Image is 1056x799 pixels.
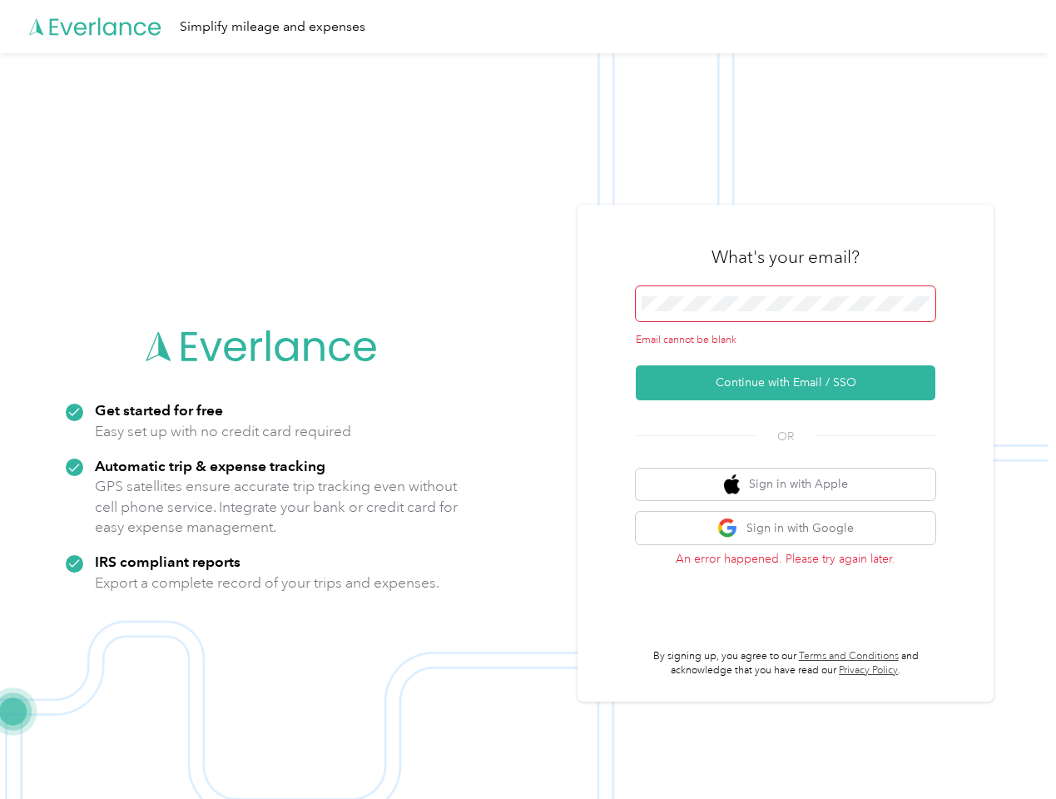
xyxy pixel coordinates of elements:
[95,401,223,419] strong: Get started for free
[636,365,935,400] button: Continue with Email / SSO
[636,550,935,568] p: An error happened. Please try again later.
[95,553,240,570] strong: IRS compliant reports
[95,457,325,474] strong: Automatic trip & expense tracking
[95,476,459,538] p: GPS satellites ensure accurate trip tracking even without cell phone service. Integrate your bank...
[636,649,935,678] p: By signing up, you agree to our and acknowledge that you have read our .
[636,512,935,544] button: google logoSign in with Google
[724,474,741,495] img: apple logo
[95,421,351,442] p: Easy set up with no credit card required
[636,469,935,501] button: apple logoSign in with Apple
[636,333,935,348] div: Email cannot be blank
[180,17,365,37] div: Simplify mileage and expenses
[717,518,738,538] img: google logo
[839,664,898,677] a: Privacy Policy
[799,650,899,663] a: Terms and Conditions
[95,573,439,593] p: Export a complete record of your trips and expenses.
[711,246,860,269] h3: What's your email?
[756,428,815,445] span: OR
